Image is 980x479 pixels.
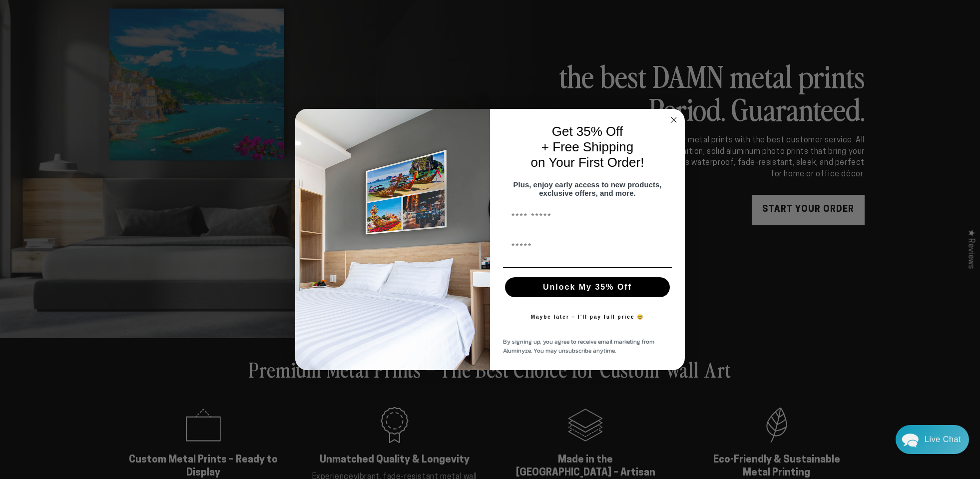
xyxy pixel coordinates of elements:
[896,425,969,454] div: Chat widget toggle
[668,114,680,126] button: Close dialog
[505,277,670,297] button: Unlock My 35% Off
[513,180,662,197] span: Plus, enjoy early access to new products, exclusive offers, and more.
[531,155,644,170] span: on Your First Order!
[503,267,672,268] img: underline
[526,307,649,327] button: Maybe later – I’ll pay full price 😅
[552,124,623,139] span: Get 35% Off
[541,139,633,154] span: + Free Shipping
[295,109,490,371] img: 728e4f65-7e6c-44e2-b7d1-0292a396982f.jpeg
[503,337,654,355] span: By signing up, you agree to receive email marketing from Aluminyze. You may unsubscribe anytime.
[925,425,961,454] div: Contact Us Directly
